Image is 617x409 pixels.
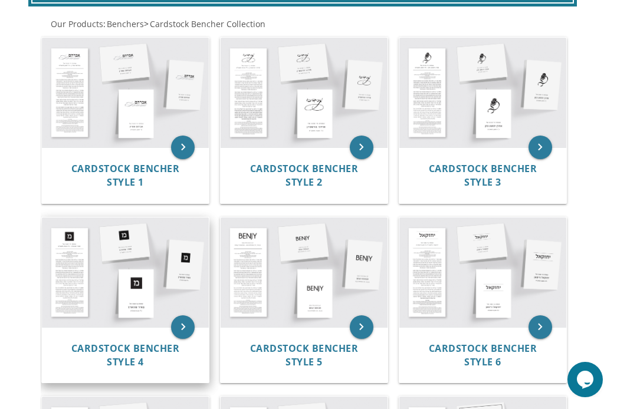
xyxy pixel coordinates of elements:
[221,38,388,147] img: Cardstock Bencher Style 2
[429,343,537,368] a: Cardstock Bencher Style 6
[250,163,359,188] a: Cardstock Bencher Style 2
[221,217,388,327] img: Cardstock Bencher Style 5
[150,18,265,29] span: Cardstock Bencher Collection
[250,343,359,368] a: Cardstock Bencher Style 5
[41,18,577,30] div: :
[144,18,265,29] span: >
[429,162,537,189] span: Cardstock Bencher Style 3
[567,362,605,397] iframe: chat widget
[350,315,373,339] a: keyboard_arrow_right
[399,217,566,327] img: Cardstock Bencher Style 6
[71,343,180,368] a: Cardstock Bencher Style 4
[149,18,265,29] a: Cardstock Bencher Collection
[529,136,552,159] a: keyboard_arrow_right
[71,163,180,188] a: Cardstock Bencher Style 1
[350,136,373,159] a: keyboard_arrow_right
[42,217,209,327] img: Cardstock Bencher Style 4
[71,162,180,189] span: Cardstock Bencher Style 1
[107,18,144,29] span: Benchers
[106,18,144,29] a: Benchers
[50,18,103,29] a: Our Products
[529,315,552,339] a: keyboard_arrow_right
[250,342,359,368] span: Cardstock Bencher Style 5
[399,38,566,147] img: Cardstock Bencher Style 3
[71,342,180,368] span: Cardstock Bencher Style 4
[42,38,209,147] img: Cardstock Bencher Style 1
[429,163,537,188] a: Cardstock Bencher Style 3
[429,342,537,368] span: Cardstock Bencher Style 6
[171,315,195,339] a: keyboard_arrow_right
[250,162,359,189] span: Cardstock Bencher Style 2
[171,136,195,159] a: keyboard_arrow_right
